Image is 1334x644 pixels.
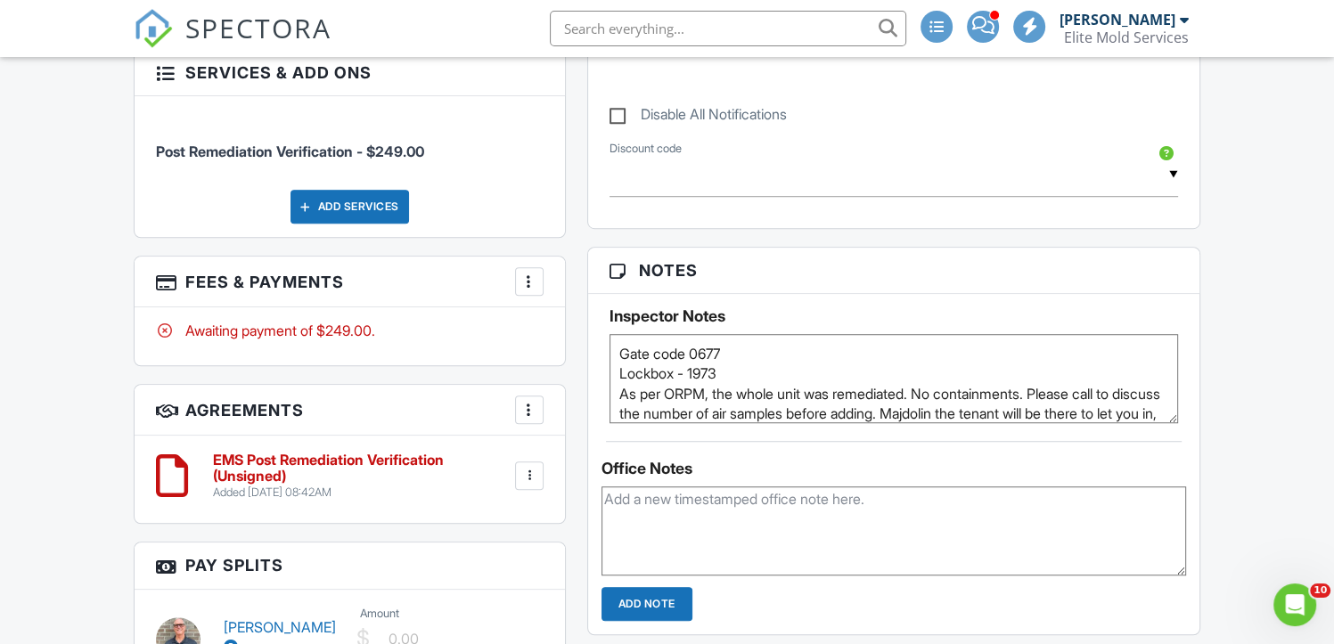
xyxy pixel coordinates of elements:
[213,452,512,484] h6: EMS Post Remediation Verification (Unsigned)
[156,110,544,175] li: Service: Post Remediation Verification
[610,141,682,157] label: Discount code
[360,606,399,622] label: Amount
[550,11,906,46] input: Search everything...
[1273,583,1316,626] iframe: Intercom live chat
[134,24,331,61] a: SPECTORA
[610,307,1179,325] h5: Inspector Notes
[156,143,424,160] span: Post Remediation Verification - $249.00
[135,257,565,307] h3: Fees & Payments
[610,106,787,128] label: Disable All Notifications
[213,452,512,500] a: EMS Post Remediation Verification (Unsigned) Added [DATE] 08:42AM
[602,587,692,621] input: Add Note
[291,190,409,224] div: Add Services
[185,9,331,46] span: SPECTORA
[1310,583,1330,598] span: 10
[602,460,1187,477] div: Office Notes
[1060,11,1175,29] div: [PERSON_NAME]
[135,385,565,436] h3: Agreements
[1064,29,1189,46] div: Elite Mold Services
[610,334,1179,423] textarea: Gate code 0677 Lockbox - 1973 As per ORPM, the whole unit was remediated. No containments. Please...
[135,542,565,589] h3: Pay Splits
[135,50,565,96] h3: Services & Add ons
[134,9,173,48] img: The Best Home Inspection Software - Spectora
[213,485,512,500] div: Added [DATE] 08:42AM
[588,248,1200,294] h3: Notes
[156,321,544,340] div: Awaiting payment of $249.00.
